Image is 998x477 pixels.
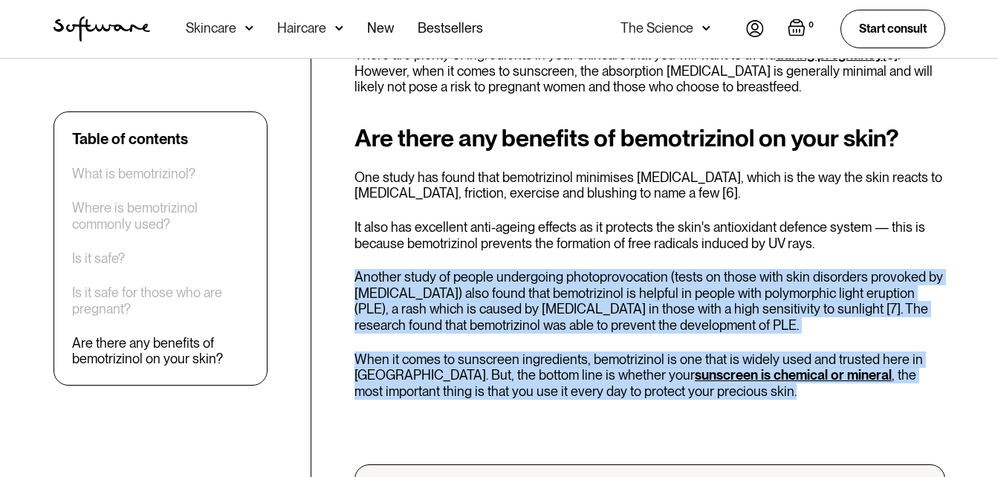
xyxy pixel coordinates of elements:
[788,19,817,39] a: Open empty cart
[354,169,945,201] p: One study has found that bemotrizinol minimises [MEDICAL_DATA], which is the way the skin reacts ...
[72,130,188,148] div: Table of contents
[354,219,945,251] p: It also has excellent anti-ageing effects as it protects the skin's antioxidant defence system — ...
[72,285,249,317] a: Is it safe for those who are pregnant?
[72,166,195,182] a: What is bemotrizinol?
[245,21,253,36] img: arrow down
[72,334,249,366] a: Are there any benefits of bemotrizinol on your skin?
[335,21,343,36] img: arrow down
[840,10,945,48] a: Start consult
[72,200,249,232] a: Where is bemotrizinol commonly used?
[702,21,710,36] img: arrow down
[186,21,236,36] div: Skincare
[72,250,125,267] a: Is it safe?
[54,16,150,42] a: home
[806,19,817,32] div: 0
[277,21,326,36] div: Haircare
[695,367,892,383] a: sunscreen is chemical or mineral
[54,16,150,42] img: Software Logo
[354,125,945,152] h2: Are there any benefits of bemotrizinol on your skin?
[354,351,945,400] p: When it comes to sunscreen ingredients, bemotrizinol is one that is widely used and trusted here ...
[620,21,693,36] div: The Science
[354,269,945,333] p: Another study of people undergoing photoprovocation (tests on those with skin disorders provoked ...
[354,47,945,95] p: There are plenty of ingredients in your skincare that you will want to avoid [5]. However, when i...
